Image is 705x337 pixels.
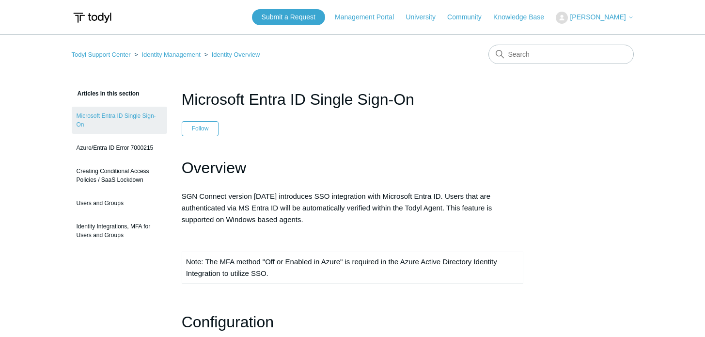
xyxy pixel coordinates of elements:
td: Note: The MFA method "Off or Enabled in Azure" is required in the Azure Active Directory Identity... [182,252,523,284]
a: Management Portal [335,12,404,22]
h1: Microsoft Entra ID Single Sign-On [182,88,524,111]
a: Submit a Request [252,9,325,25]
span: [PERSON_NAME] [570,13,626,21]
button: [PERSON_NAME] [556,12,633,24]
a: Identity Management [141,51,200,58]
a: Community [447,12,491,22]
li: Todyl Support Center [72,51,133,58]
p: SGN Connect version [DATE] introduces SSO integration with Microsoft Entra ID. Users that are aut... [182,191,524,225]
a: Knowledge Base [493,12,554,22]
input: Search [488,45,634,64]
a: Identity Overview [212,51,260,58]
a: Creating Conditional Access Policies / SaaS Lockdown [72,162,167,189]
li: Identity Overview [203,51,260,58]
a: Users and Groups [72,194,167,212]
span: Articles in this section [72,90,140,97]
img: Todyl Support Center Help Center home page [72,9,113,27]
a: Microsoft Entra ID Single Sign-On [72,107,167,134]
a: Azure/Entra ID Error 7000215 [72,139,167,157]
h1: Configuration [182,310,524,335]
h1: Overview [182,156,524,180]
li: Identity Management [132,51,202,58]
a: University [406,12,445,22]
a: Identity Integrations, MFA for Users and Groups [72,217,167,244]
button: Follow Article [182,121,219,136]
a: Todyl Support Center [72,51,131,58]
